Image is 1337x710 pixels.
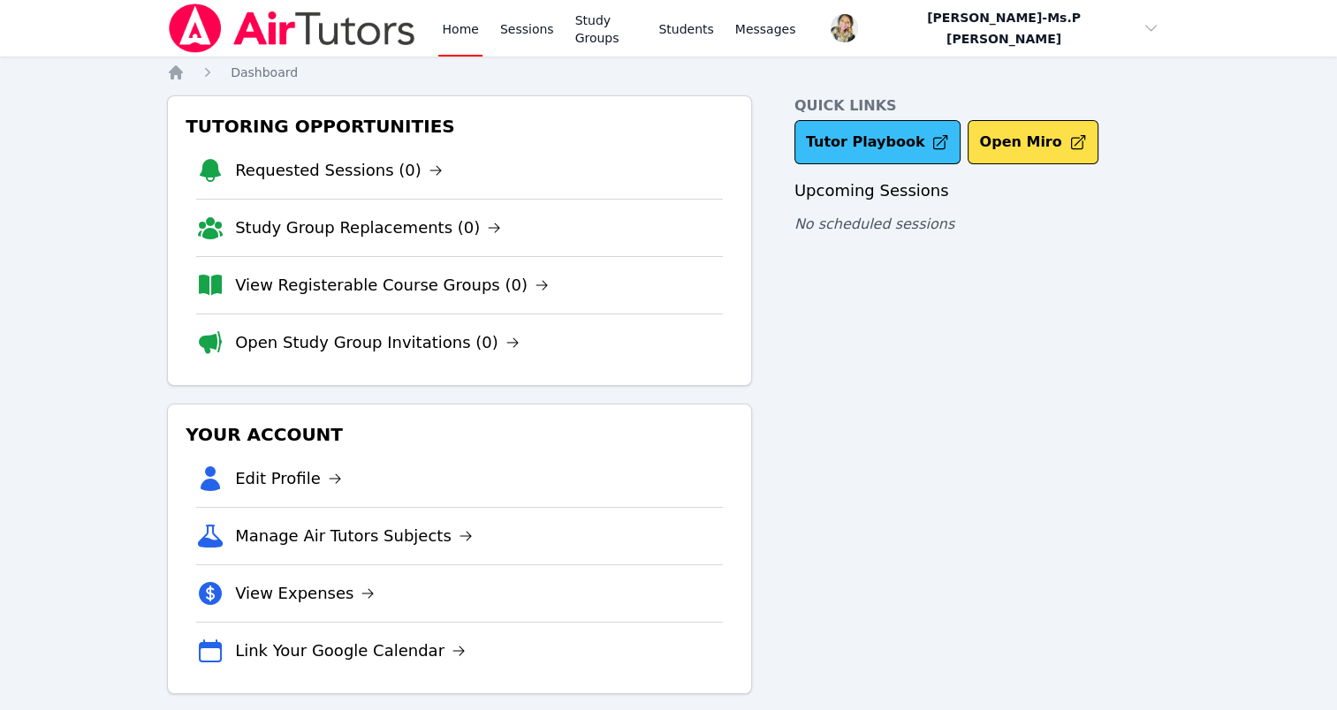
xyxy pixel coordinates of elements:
a: Dashboard [231,64,298,81]
nav: Breadcrumb [167,64,1170,81]
a: View Registerable Course Groups (0) [235,273,549,298]
a: Tutor Playbook [794,120,961,164]
span: Dashboard [231,65,298,79]
button: Open Miro [968,120,1098,164]
img: Air Tutors [167,4,417,53]
span: Messages [735,20,796,38]
a: View Expenses [235,581,375,606]
a: Manage Air Tutors Subjects [235,524,473,548]
h3: Your Account [182,419,737,450]
a: Link Your Google Calendar [235,638,466,663]
a: Edit Profile [235,466,342,491]
a: Requested Sessions (0) [235,158,443,183]
a: Study Group Replacements (0) [235,215,501,240]
a: Open Study Group Invitations (0) [235,330,520,355]
span: No scheduled sessions [794,215,954,232]
h4: Quick Links [794,95,1170,117]
h3: Upcoming Sessions [794,178,1170,203]
h3: Tutoring Opportunities [182,110,737,142]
